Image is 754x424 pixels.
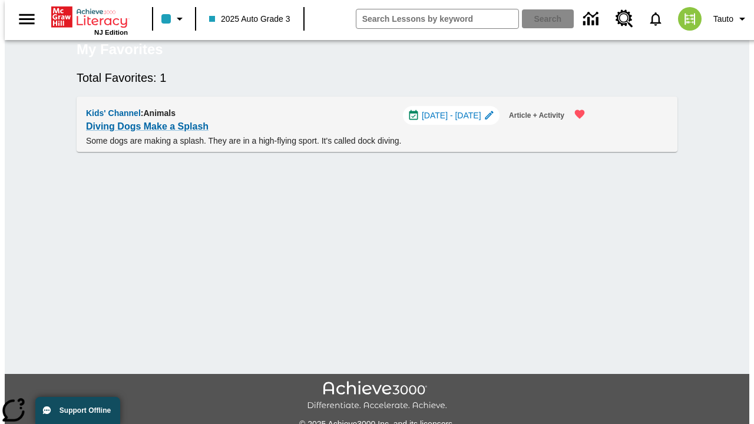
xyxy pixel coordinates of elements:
button: Article + Activity [504,106,569,125]
button: Profile/Settings [709,8,754,29]
a: Notifications [640,4,671,34]
span: : Animals [141,108,176,118]
div: Oct 02 - Oct 02 Choose Dates [403,106,500,125]
input: search field [356,9,518,28]
img: Achieve3000 Differentiate Accelerate Achieve [307,381,447,411]
div: Home [51,4,128,36]
span: 2025 Auto Grade 3 [209,13,290,25]
a: Data Center [576,3,609,35]
span: Kids' Channel [86,108,141,118]
img: avatar image [678,7,702,31]
button: Select a new avatar [671,4,709,34]
button: Class color is light blue. Change class color [157,8,191,29]
button: Open side menu [9,2,44,37]
button: Support Offline [35,397,120,424]
span: NJ Edition [94,29,128,36]
a: Resource Center, Will open in new tab [609,3,640,35]
span: Tauto [713,13,733,25]
p: Some dogs are making a splash. They are in a high-flying sport. It's called dock diving. [86,135,593,147]
a: Diving Dogs Make a Splash [86,118,209,135]
span: Article + Activity [509,110,564,122]
h5: My Favorites [77,40,163,59]
span: Support Offline [59,406,111,415]
span: [DATE] - [DATE] [422,110,481,122]
a: Home [51,5,128,29]
h6: Total Favorites: 1 [77,68,677,87]
button: Remove from Favorites [567,101,593,127]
